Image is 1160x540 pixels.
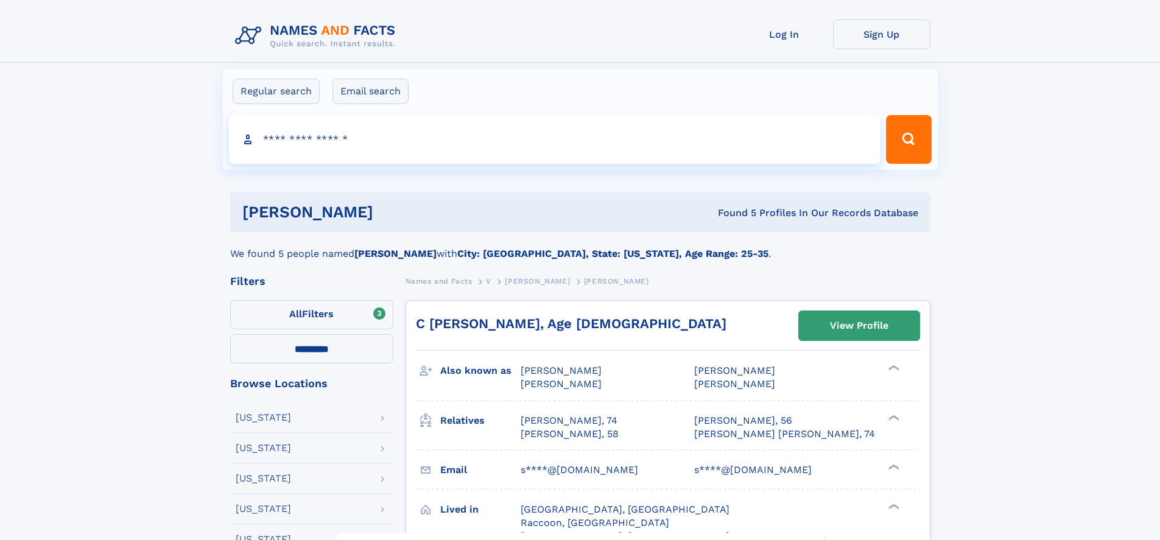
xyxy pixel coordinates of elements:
[230,232,930,261] div: We found 5 people named with .
[694,378,775,390] span: [PERSON_NAME]
[546,206,918,220] div: Found 5 Profiles In Our Records Database
[229,115,881,164] input: search input
[885,413,900,421] div: ❯
[521,365,602,376] span: [PERSON_NAME]
[406,273,473,289] a: Names and Facts
[230,378,393,389] div: Browse Locations
[440,360,521,381] h3: Also known as
[694,427,875,441] a: [PERSON_NAME] [PERSON_NAME], 74
[833,19,930,49] a: Sign Up
[521,378,602,390] span: [PERSON_NAME]
[354,248,437,259] b: [PERSON_NAME]
[457,248,768,259] b: City: [GEOGRAPHIC_DATA], State: [US_STATE], Age Range: 25-35
[521,414,617,427] a: [PERSON_NAME], 74
[236,413,291,423] div: [US_STATE]
[236,443,291,453] div: [US_STATE]
[242,205,546,220] h1: [PERSON_NAME]
[886,115,931,164] button: Search Button
[694,365,775,376] span: [PERSON_NAME]
[416,316,726,331] a: C [PERSON_NAME], Age [DEMOGRAPHIC_DATA]
[440,499,521,520] h3: Lived in
[440,460,521,480] h3: Email
[332,79,409,104] label: Email search
[521,427,619,441] a: [PERSON_NAME], 58
[830,312,888,340] div: View Profile
[694,414,792,427] a: [PERSON_NAME], 56
[289,308,302,320] span: All
[236,504,291,514] div: [US_STATE]
[736,19,833,49] a: Log In
[230,276,393,287] div: Filters
[486,273,491,289] a: V
[486,277,491,286] span: V
[505,273,570,289] a: [PERSON_NAME]
[584,277,649,286] span: [PERSON_NAME]
[440,410,521,431] h3: Relatives
[230,19,406,52] img: Logo Names and Facts
[521,517,669,528] span: Raccoon, [GEOGRAPHIC_DATA]
[233,79,320,104] label: Regular search
[236,474,291,483] div: [US_STATE]
[521,503,729,515] span: [GEOGRAPHIC_DATA], [GEOGRAPHIC_DATA]
[230,300,393,329] label: Filters
[885,502,900,510] div: ❯
[885,364,900,372] div: ❯
[505,277,570,286] span: [PERSON_NAME]
[885,463,900,471] div: ❯
[799,311,919,340] a: View Profile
